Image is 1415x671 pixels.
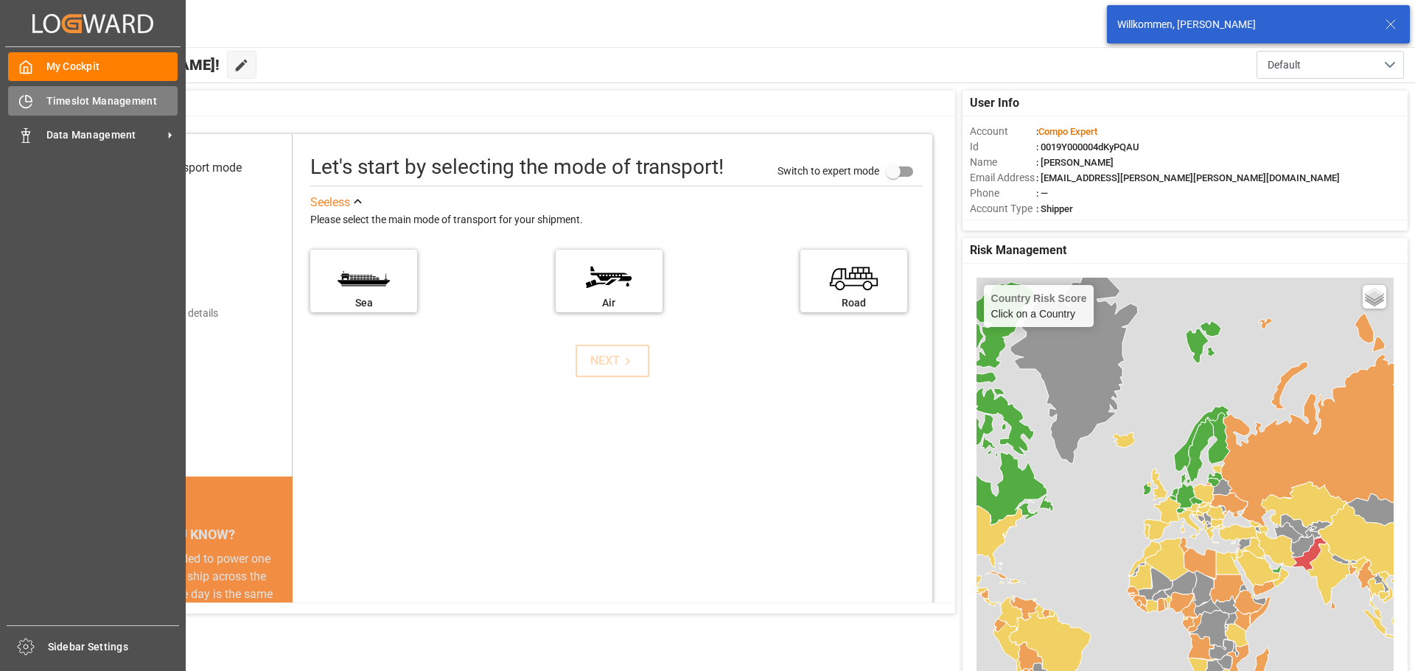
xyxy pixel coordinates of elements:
[778,164,879,176] span: Switch to expert mode
[1036,157,1114,168] span: : [PERSON_NAME]
[970,201,1036,217] span: Account Type
[46,94,178,109] span: Timeslot Management
[1036,172,1340,183] span: : [EMAIL_ADDRESS][PERSON_NAME][PERSON_NAME][DOMAIN_NAME]
[970,139,1036,155] span: Id
[97,550,275,656] div: The energy needed to power one large container ship across the ocean in a single day is the same ...
[808,295,900,311] div: Road
[991,292,1087,320] div: Click on a Country
[1036,188,1048,199] span: : —
[1038,126,1097,137] span: Compo Expert
[310,194,350,211] div: See less
[46,59,178,74] span: My Cockpit
[48,639,180,655] span: Sidebar Settings
[8,86,178,115] a: Timeslot Management
[310,152,724,183] div: Let's start by selecting the mode of transport!
[1036,126,1097,137] span: :
[970,124,1036,139] span: Account
[1363,285,1386,309] a: Layers
[1117,17,1371,32] div: Willkommen, [PERSON_NAME]
[310,211,922,229] div: Please select the main mode of transport for your shipment.
[970,155,1036,170] span: Name
[61,51,220,79] span: Hello [PERSON_NAME]!
[970,94,1019,112] span: User Info
[576,345,649,377] button: NEXT
[991,292,1087,304] h4: Country Risk Score
[563,295,655,311] div: Air
[80,519,293,550] div: DID YOU KNOW?
[970,170,1036,186] span: Email Address
[46,127,163,143] span: Data Management
[1268,57,1301,73] span: Default
[590,352,635,370] div: NEXT
[318,295,410,311] div: Sea
[1036,203,1073,214] span: : Shipper
[8,52,178,81] a: My Cockpit
[1036,141,1139,152] span: : 0019Y000004dKyPQAU
[970,242,1066,259] span: Risk Management
[1257,51,1404,79] button: open menu
[970,186,1036,201] span: Phone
